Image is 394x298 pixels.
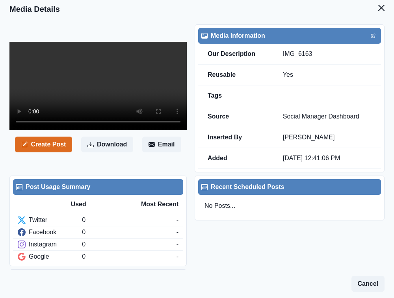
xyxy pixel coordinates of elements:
[18,215,82,225] div: Twitter
[201,31,378,41] div: Media Information
[82,252,176,261] div: 0
[82,228,176,237] div: 0
[82,240,176,249] div: 0
[198,127,273,148] td: Inserted By
[198,148,273,169] td: Added
[273,44,381,65] td: IMG_6163
[198,44,273,65] td: Our Description
[142,137,181,152] button: Email
[18,240,82,249] div: Instagram
[283,113,372,120] p: Social Manager Dashboard
[15,137,72,152] button: Create Post
[198,85,273,106] td: Tags
[351,276,385,292] button: Cancel
[18,228,82,237] div: Facebook
[125,200,178,209] div: Most Recent
[368,31,378,41] button: Edit
[273,148,381,169] td: [DATE] 12:41:06 PM
[71,200,125,209] div: Used
[177,228,178,237] div: -
[82,215,176,225] div: 0
[201,182,378,192] div: Recent Scheduled Posts
[273,65,381,85] td: Yes
[177,240,178,249] div: -
[81,137,133,152] button: Download
[198,106,273,127] td: Source
[198,65,273,85] td: Reusable
[283,134,335,141] a: [PERSON_NAME]
[198,195,381,217] div: No Posts...
[18,252,82,261] div: Google
[16,182,180,192] div: Post Usage Summary
[177,252,178,261] div: -
[177,215,178,225] div: -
